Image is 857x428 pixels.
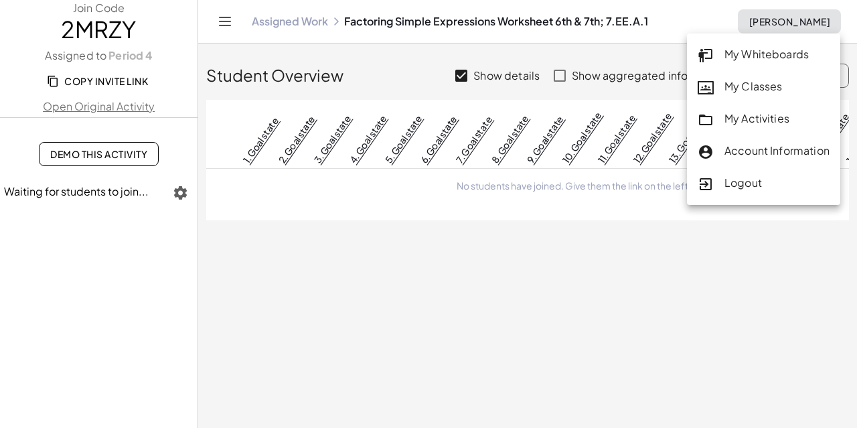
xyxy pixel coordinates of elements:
a: 9. Goal state [524,113,566,165]
a: 8. Goal state [489,112,531,165]
a: 10. Goal state [560,109,604,165]
button: Toggle navigation [214,11,236,32]
div: My Classes [698,78,830,96]
a: 3. Goal state [311,112,354,165]
label: Show aggregated info [572,60,688,92]
div: Student Overview [206,44,849,92]
a: My Classes [687,71,840,103]
a: 6. Goal state [418,113,459,165]
div: My Activities [698,111,830,128]
span: Demo This Activity [50,148,147,160]
a: Demo This Activity [39,142,159,166]
a: 2. Goal state [276,113,317,165]
label: Show details [473,60,540,92]
div: Logout [698,175,830,192]
a: Assigned Work [252,15,328,28]
a: My Activities [687,103,840,135]
button: [PERSON_NAME] [738,9,841,33]
span: Waiting for students to join... [4,184,149,198]
div: My Whiteboards [698,46,830,64]
a: 11. Goal state [595,112,637,165]
a: 1. Goal state [240,115,281,165]
button: Copy Invite Link [39,69,159,93]
div: Account Information [698,143,830,160]
a: My Whiteboards [687,39,840,71]
a: 5. Goal state [382,112,424,165]
label: Assigned to [45,48,152,64]
a: 4. Goal state [347,112,389,165]
a: 12. Goal state [631,110,674,165]
span: Copy Invite Link [50,75,148,87]
a: Period 4 [106,48,152,64]
a: 7. Goal state [453,113,495,165]
span: [PERSON_NAME] [749,15,830,27]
